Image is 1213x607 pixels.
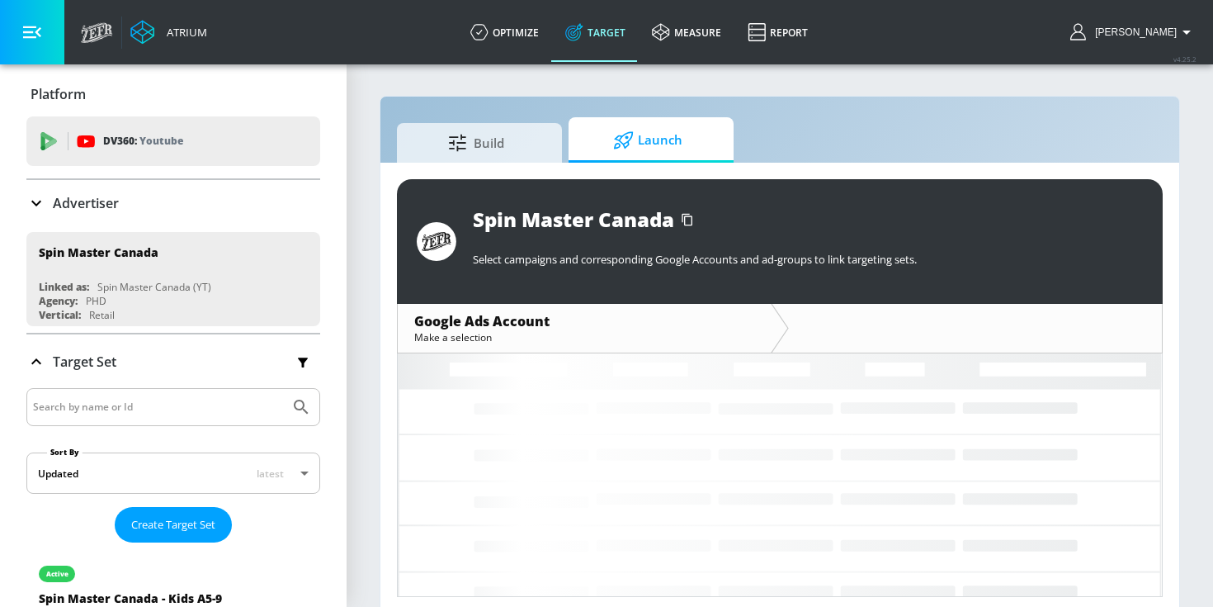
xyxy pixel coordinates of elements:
div: Vertical: [39,308,81,322]
a: optimize [457,2,552,62]
span: login as: carolyn.xue@zefr.com [1088,26,1177,38]
p: Youtube [139,132,183,149]
div: Spin Master Canada [473,206,674,233]
label: Sort By [47,447,83,458]
div: Spin Master Canada [39,244,158,260]
span: Launch [585,121,710,160]
div: Spin Master Canada (YT) [97,280,211,294]
p: Advertiser [53,194,119,212]
a: Report [734,2,821,62]
div: Spin Master CanadaLinked as:Spin Master Canada (YT)Agency:PHDVertical:Retail [26,232,320,326]
div: Linked as: [39,280,89,294]
div: Platform [26,71,320,117]
div: Google Ads Account [414,312,754,330]
div: Updated [38,467,78,481]
a: Atrium [130,20,207,45]
div: PHD [86,294,106,308]
div: Atrium [160,25,207,40]
a: Target [552,2,639,62]
button: Create Target Set [115,507,232,543]
div: Retail [89,308,115,322]
p: Select campaigns and corresponding Google Accounts and ad-groups to link targeting sets. [473,252,1143,267]
span: latest [257,467,284,481]
div: active [46,570,68,578]
input: Search by name or Id [33,396,283,418]
div: Make a selection [414,330,754,344]
div: Google Ads AccountMake a selection [398,304,771,353]
div: Target Set [26,334,320,389]
span: v 4.25.2 [1173,55,1196,64]
p: DV360: [103,132,183,150]
span: Create Target Set [131,515,215,534]
p: Target Set [53,353,116,371]
p: Platform [31,85,86,103]
a: measure [639,2,734,62]
div: Agency: [39,294,78,308]
span: Build [413,123,539,163]
div: Advertiser [26,180,320,226]
button: [PERSON_NAME] [1070,22,1196,42]
div: DV360: Youtube [26,116,320,166]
